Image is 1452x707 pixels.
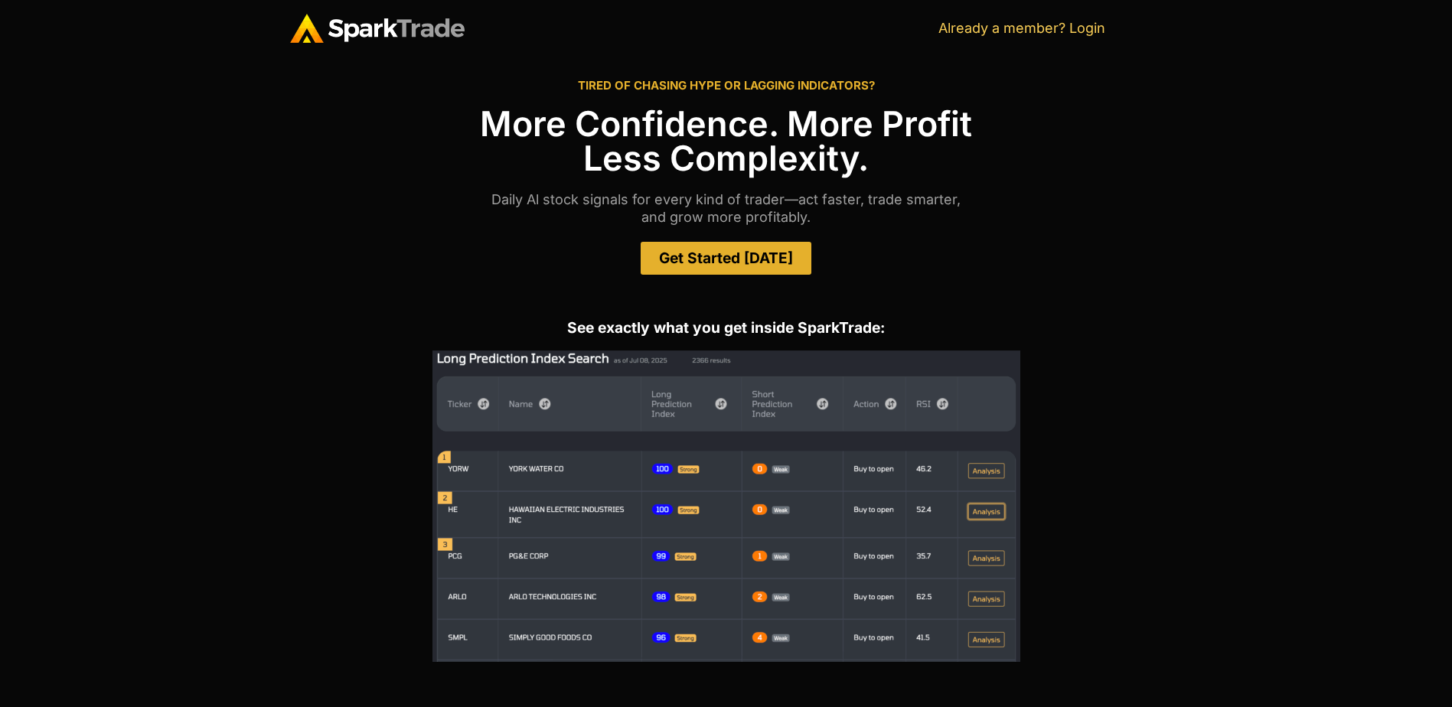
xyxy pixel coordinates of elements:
[290,191,1163,226] p: Daily Al stock signals for every kind of trader—act faster, trade smarter, and grow more profitably.
[290,80,1163,91] h2: TIRED OF CHASING HYPE OR LAGGING INDICATORS?
[290,321,1163,335] h2: See exactly what you get inside SparkTrade:
[659,251,793,266] span: Get Started [DATE]
[938,20,1105,36] a: Already a member? Login
[641,242,811,275] a: Get Started [DATE]
[290,106,1163,175] h1: More Confidence. More Profit Less Complexity.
